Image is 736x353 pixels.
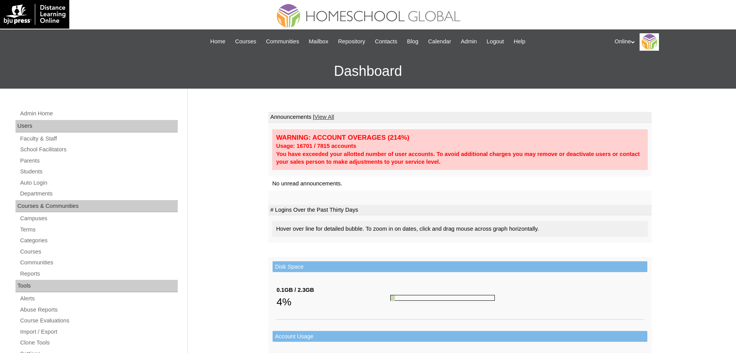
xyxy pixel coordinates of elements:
[615,33,729,51] div: Online
[276,294,390,310] div: 4%
[273,331,647,342] td: Account Usage
[19,214,178,223] a: Campuses
[309,37,329,46] span: Mailbox
[305,37,333,46] a: Mailbox
[375,37,397,46] span: Contacts
[268,112,652,123] td: Announcements |
[407,37,418,46] span: Blog
[4,54,732,89] h3: Dashboard
[15,120,178,132] div: Users
[276,286,390,294] div: 0.1GB / 2.3GB
[4,4,65,25] img: logo-white.png
[210,37,225,46] span: Home
[19,258,178,267] a: Communities
[514,37,525,46] span: Help
[640,33,659,51] img: Online Academy
[15,200,178,212] div: Courses & Communities
[268,176,652,191] td: No unread announcements.
[206,37,229,46] a: Home
[19,327,178,337] a: Import / Export
[19,189,178,199] a: Departments
[19,236,178,245] a: Categories
[510,37,529,46] a: Help
[334,37,369,46] a: Repository
[231,37,260,46] a: Courses
[276,150,644,166] div: You have exceeded your allotted number of user accounts. To avoid additional charges you may remo...
[19,178,178,188] a: Auto Login
[15,280,178,292] div: Tools
[19,294,178,303] a: Alerts
[483,37,508,46] a: Logout
[457,37,481,46] a: Admin
[266,37,299,46] span: Communities
[262,37,303,46] a: Communities
[314,114,334,120] a: View All
[268,205,652,216] td: # Logins Over the Past Thirty Days
[403,37,422,46] a: Blog
[273,261,647,272] td: Disk Space
[235,37,256,46] span: Courses
[424,37,455,46] a: Calendar
[19,338,178,348] a: Clone Tools
[428,37,451,46] span: Calendar
[276,143,356,149] strong: Usage: 16701 / 7815 accounts
[487,37,504,46] span: Logout
[19,247,178,257] a: Courses
[19,225,178,235] a: Terms
[19,109,178,118] a: Admin Home
[19,269,178,279] a: Reports
[371,37,401,46] a: Contacts
[19,156,178,166] a: Parents
[338,37,365,46] span: Repository
[461,37,477,46] span: Admin
[19,134,178,144] a: Faculty & Staff
[19,316,178,326] a: Course Evaluations
[19,305,178,315] a: Abuse Reports
[272,221,648,237] div: Hover over line for detailed bubble. To zoom in on dates, click and drag mouse across graph horiz...
[276,133,644,142] div: WARNING: ACCOUNT OVERAGES (214%)
[19,145,178,154] a: School Facilitators
[19,167,178,176] a: Students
